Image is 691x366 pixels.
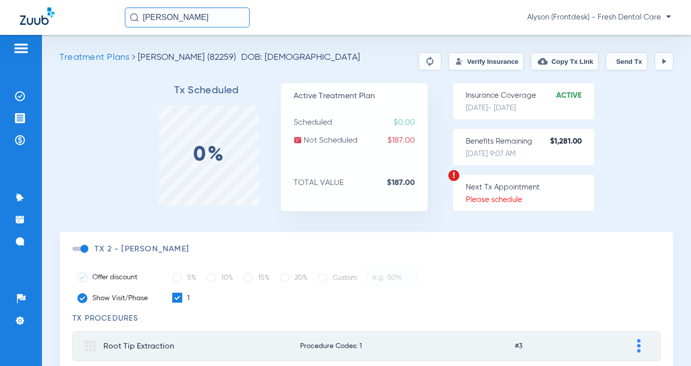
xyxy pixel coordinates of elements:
img: link-copy.png [530,56,540,66]
img: group.svg [85,341,96,352]
img: Search Icon [130,13,139,22]
p: Benefits Remaining [466,137,594,147]
p: Active Treatment Plan [294,91,427,101]
img: Reparse [416,55,428,67]
span: Root Tip Extraction [103,343,174,351]
img: warning.svg [448,170,460,182]
span: Procedure Codes: 1 [300,343,468,350]
input: Search for patients [125,7,250,27]
img: scheduled.svg [294,118,302,126]
h3: TX Procedures [72,314,661,324]
p: Scheduled [294,118,427,128]
label: 15% [243,268,270,288]
p: [DATE] - [DATE] [466,103,594,113]
img: Zuub Logo [20,7,54,25]
label: Custom [318,268,357,288]
input: e.g. 50% [367,267,417,287]
span: #3 [515,343,586,350]
h3: Tx Scheduled [133,86,281,96]
button: Copy Tx Link [523,52,591,70]
label: 10% [206,268,233,288]
h3: TX 2 - [PERSON_NAME] [94,244,189,254]
img: play.svg [660,57,668,65]
label: Show Visit/Phase [77,293,157,303]
span: DOB: [DEMOGRAPHIC_DATA] [241,52,360,62]
p: TOTAL VALUE [294,178,427,188]
span: Alyson (Frontdesk) - Fresh Dental Care [527,12,671,22]
p: Please schedule [466,195,594,205]
p: Insurance Coverage [466,91,594,101]
span: $0.00 [393,118,427,128]
p: [DATE] 9:07 AM [466,149,594,159]
img: Verify Insurance [447,57,455,65]
strong: $187.00 [387,178,427,188]
strong: Active [556,91,594,101]
span: [PERSON_NAME] (82259) [138,53,236,62]
label: 0% [193,150,225,160]
span: Treatment Plans [59,53,129,62]
button: Send Tx [598,52,648,70]
img: send.svg [605,57,613,65]
button: Verify Insurance [440,52,516,70]
span: $187.00 [387,136,427,146]
label: Offer discount [77,272,157,282]
p: Not Scheduled [294,136,427,146]
label: 1 [172,293,190,304]
p: Next Tx Appointment [466,183,594,192]
mat-expansion-panel-header: Root Tip ExtractionProcedure Codes: 1#3 [72,331,661,361]
label: 5% [172,268,196,288]
strong: $1,281.00 [550,137,594,147]
img: group-dot-blue.svg [637,339,641,353]
label: 20% [280,268,308,288]
img: not-scheduled.svg [294,136,302,144]
img: hamburger-icon [13,42,29,54]
iframe: Chat Widget [641,318,691,366]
